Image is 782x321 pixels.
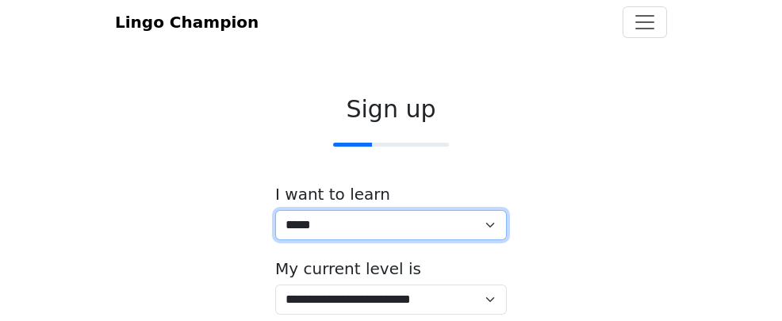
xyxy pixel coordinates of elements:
[115,13,259,32] span: Lingo Champion
[623,6,667,38] button: Toggle navigation
[275,259,421,278] label: My current level is
[115,6,259,38] a: Lingo Champion
[275,185,390,204] label: I want to learn
[275,95,507,124] h2: Sign up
